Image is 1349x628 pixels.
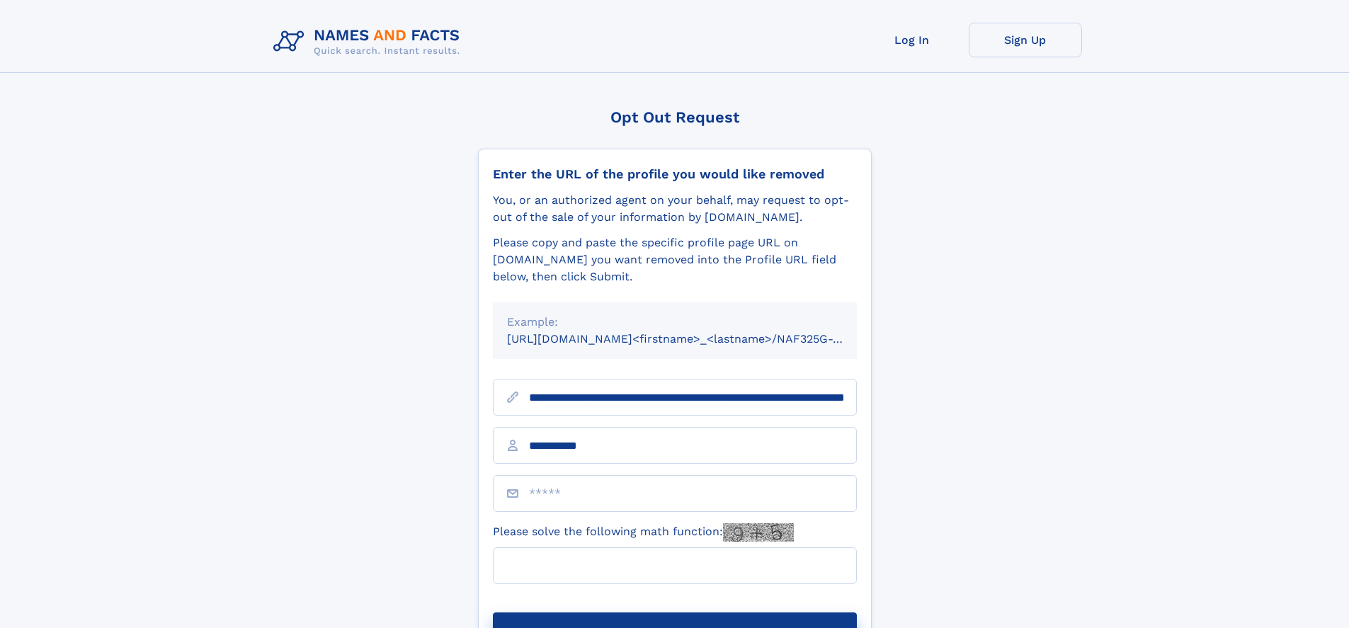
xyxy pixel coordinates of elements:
label: Please solve the following math function: [493,523,794,542]
a: Log In [855,23,969,57]
div: Enter the URL of the profile you would like removed [493,166,857,182]
div: Please copy and paste the specific profile page URL on [DOMAIN_NAME] you want removed into the Pr... [493,234,857,285]
img: Logo Names and Facts [268,23,472,61]
small: [URL][DOMAIN_NAME]<firstname>_<lastname>/NAF325G-xxxxxxxx [507,332,884,346]
div: Example: [507,314,843,331]
div: You, or an authorized agent on your behalf, may request to opt-out of the sale of your informatio... [493,192,857,226]
div: Opt Out Request [478,108,872,126]
a: Sign Up [969,23,1082,57]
